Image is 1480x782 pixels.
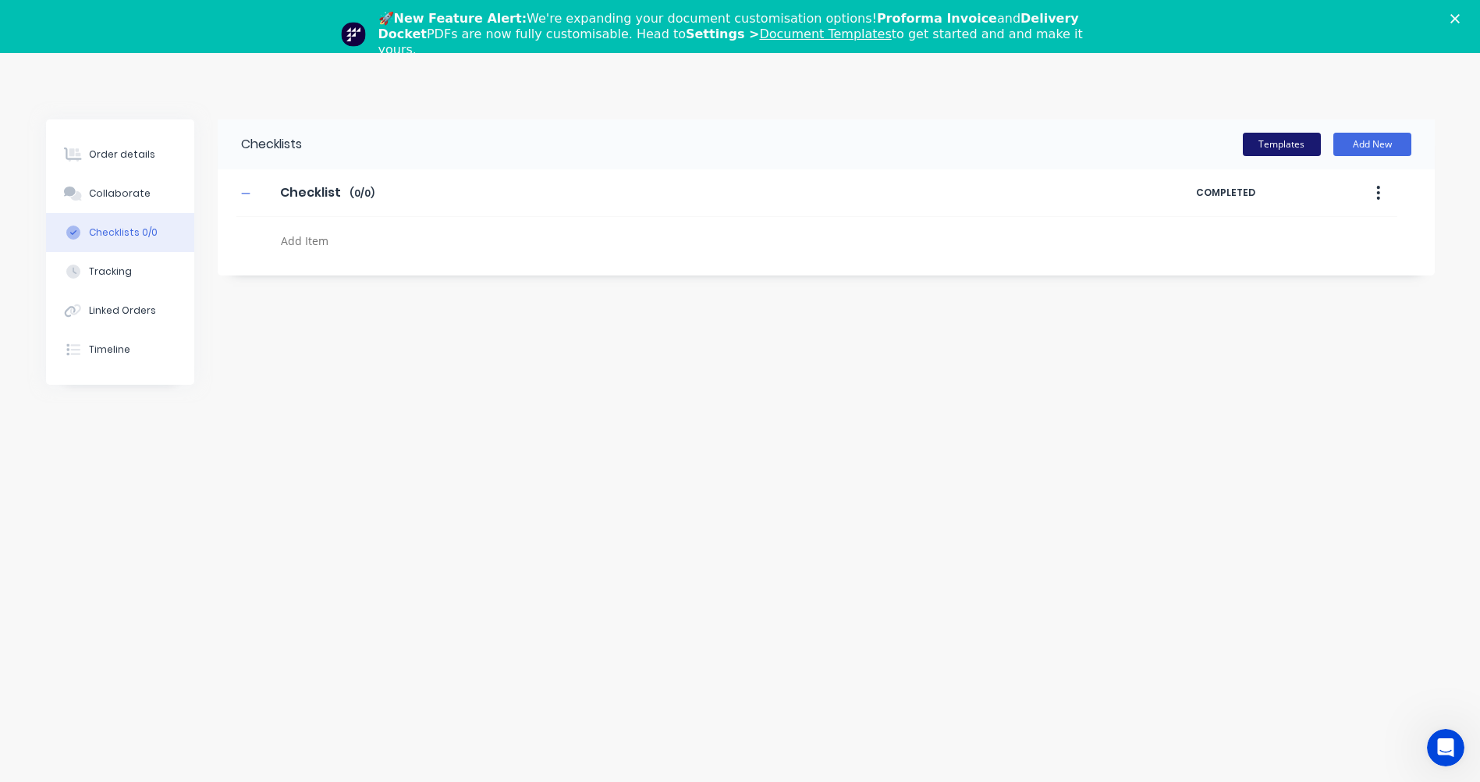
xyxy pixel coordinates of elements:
[46,291,194,330] button: Linked Orders
[89,187,151,201] div: Collaborate
[394,11,527,26] b: New Feature Alert:
[1450,14,1466,23] div: Close
[378,11,1079,41] b: Delivery Docket
[89,265,132,279] div: Tracking
[1243,133,1321,156] button: Templates
[341,22,366,47] img: Profile image for Team
[46,174,194,213] button: Collaborate
[46,252,194,291] button: Tracking
[89,343,130,357] div: Timeline
[759,27,891,41] a: Document Templates
[1196,186,1329,200] span: COMPLETED
[89,148,155,162] div: Order details
[89,304,156,318] div: Linked Orders
[46,135,194,174] button: Order details
[89,226,158,240] div: Checklists 0/0
[271,181,350,204] input: Enter Checklist name
[46,213,194,252] button: Checklists 0/0
[1333,133,1411,156] button: Add New
[218,119,302,169] div: Checklists
[1427,729,1464,766] iframe: Intercom live chat
[46,330,194,369] button: Timeline
[350,187,374,201] span: ( 0 / 0 )
[378,11,1115,58] div: 🚀 We're expanding your document customisation options! and PDFs are now fully customisable. Head ...
[686,27,892,41] b: Settings >
[877,11,997,26] b: Proforma Invoice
